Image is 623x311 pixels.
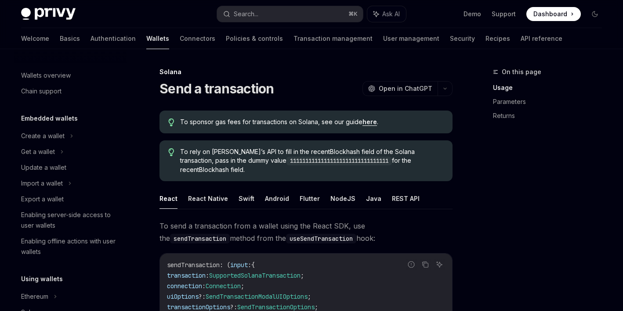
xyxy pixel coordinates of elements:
span: SupportedSolanaTransaction [209,272,301,279]
div: Export a wallet [21,194,64,204]
div: Wallets overview [21,70,71,81]
a: Recipes [485,28,510,49]
span: : [202,282,206,290]
button: Android [265,188,289,209]
div: Enabling offline actions with user wallets [21,236,121,257]
button: Ask AI [367,6,406,22]
button: Search...⌘K [217,6,363,22]
span: : ( [220,261,230,269]
a: Connectors [180,28,215,49]
div: Create a wallet [21,131,65,141]
a: Basics [60,28,80,49]
span: To rely on [PERSON_NAME]’s API to fill in the recentBlockhash field of the Solana transaction, pa... [180,147,444,174]
span: : [206,272,209,279]
a: here [362,118,377,126]
a: Returns [493,109,609,123]
span: Open in ChatGPT [379,84,432,93]
div: Import a wallet [21,178,63,189]
svg: Tip [168,148,174,156]
button: Toggle dark mode [588,7,602,21]
a: Chain support [14,83,127,99]
a: API reference [521,28,562,49]
div: Ethereum [21,291,48,302]
a: Parameters [493,95,609,109]
span: To send a transaction from a wallet using the React SDK, use the method from the hook: [159,220,453,244]
button: Copy the contents from the code block [420,259,431,270]
span: ; [241,282,244,290]
div: Solana [159,68,453,76]
a: Welcome [21,28,49,49]
img: dark logo [21,8,76,20]
a: Wallets [146,28,169,49]
h1: Send a transaction [159,81,274,97]
button: React [159,188,177,209]
a: Dashboard [526,7,581,21]
button: Flutter [300,188,320,209]
span: ⌘ K [348,11,358,18]
a: Update a wallet [14,160,127,175]
span: sendTransaction [167,261,220,269]
a: Enabling server-side access to user wallets [14,207,127,233]
span: ?: [230,303,237,311]
code: 11111111111111111111111111111111 [286,157,392,165]
a: Wallets overview [14,68,127,83]
a: Authentication [91,28,136,49]
h5: Using wallets [21,274,63,284]
span: ; [315,303,318,311]
a: User management [383,28,439,49]
span: { [251,261,255,269]
button: Java [366,188,381,209]
code: useSendTransaction [286,234,356,243]
div: Get a wallet [21,147,55,157]
span: uiOptions [167,293,199,300]
span: ?: [199,293,206,300]
span: To sponsor gas fees for transactions on Solana, see our guide . [180,118,444,126]
button: React Native [188,188,228,209]
a: Demo [464,10,481,18]
span: Dashboard [533,10,567,18]
a: Policies & controls [226,28,283,49]
button: Swift [239,188,254,209]
span: connection [167,282,202,290]
a: Usage [493,81,609,95]
button: NodeJS [330,188,355,209]
span: transaction [167,272,206,279]
span: ; [308,293,311,300]
div: Chain support [21,86,62,97]
a: Export a wallet [14,191,127,207]
span: SendTransactionOptions [237,303,315,311]
code: sendTransaction [170,234,230,243]
div: Enabling server-side access to user wallets [21,210,121,231]
span: SendTransactionModalUIOptions [206,293,308,300]
svg: Tip [168,118,174,126]
span: ; [301,272,304,279]
a: Support [492,10,516,18]
button: Open in ChatGPT [362,81,438,96]
button: Ask AI [434,259,445,270]
a: Enabling offline actions with user wallets [14,233,127,260]
span: Ask AI [382,10,400,18]
button: REST API [392,188,420,209]
div: Update a wallet [21,162,66,173]
a: Security [450,28,475,49]
div: Search... [234,9,258,19]
span: transactionOptions [167,303,230,311]
span: : [248,261,251,269]
button: Report incorrect code [406,259,417,270]
span: input [230,261,248,269]
a: Transaction management [293,28,373,49]
span: On this page [502,67,541,77]
span: Connection [206,282,241,290]
h5: Embedded wallets [21,113,78,124]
